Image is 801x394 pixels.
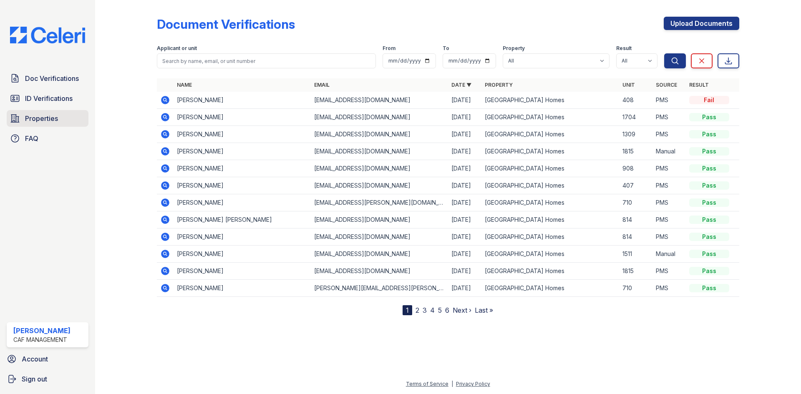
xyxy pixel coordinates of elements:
[652,143,686,160] td: Manual
[481,126,619,143] td: [GEOGRAPHIC_DATA] Homes
[503,45,525,52] label: Property
[448,177,481,194] td: [DATE]
[481,109,619,126] td: [GEOGRAPHIC_DATA] Homes
[157,17,295,32] div: Document Verifications
[423,306,427,314] a: 3
[619,143,652,160] td: 1815
[406,381,448,387] a: Terms of Service
[448,211,481,228] td: [DATE]
[311,228,448,246] td: [EMAIL_ADDRESS][DOMAIN_NAME]
[314,82,330,88] a: Email
[456,381,490,387] a: Privacy Policy
[383,45,395,52] label: From
[25,73,79,83] span: Doc Verifications
[619,126,652,143] td: 1309
[157,45,197,52] label: Applicant or unit
[311,126,448,143] td: [EMAIL_ADDRESS][DOMAIN_NAME]
[475,306,493,314] a: Last »
[174,177,311,194] td: [PERSON_NAME]
[652,211,686,228] td: PMS
[445,306,449,314] a: 6
[174,211,311,228] td: [PERSON_NAME] [PERSON_NAME]
[443,45,449,52] label: To
[689,96,729,104] div: Fail
[174,228,311,246] td: [PERSON_NAME]
[3,27,92,43] img: CE_Logo_Blue-a8612792a0a2168367f1c8372b55b34899dd931a85d93a1a3d3e32e68fde9ad4.png
[689,181,729,190] div: Pass
[311,109,448,126] td: [EMAIL_ADDRESS][DOMAIN_NAME]
[311,92,448,109] td: [EMAIL_ADDRESS][DOMAIN_NAME]
[451,82,471,88] a: Date ▼
[481,160,619,177] td: [GEOGRAPHIC_DATA] Homes
[311,160,448,177] td: [EMAIL_ADDRESS][DOMAIN_NAME]
[13,336,71,344] div: CAF Management
[689,284,729,292] div: Pass
[174,280,311,297] td: [PERSON_NAME]
[481,228,619,246] td: [GEOGRAPHIC_DATA] Homes
[652,160,686,177] td: PMS
[689,164,729,173] div: Pass
[652,92,686,109] td: PMS
[619,211,652,228] td: 814
[481,280,619,297] td: [GEOGRAPHIC_DATA] Homes
[174,126,311,143] td: [PERSON_NAME]
[481,246,619,263] td: [GEOGRAPHIC_DATA] Homes
[656,82,677,88] a: Source
[403,305,412,315] div: 1
[25,133,38,143] span: FAQ
[448,126,481,143] td: [DATE]
[652,194,686,211] td: PMS
[689,198,729,207] div: Pass
[616,45,632,52] label: Result
[25,113,58,123] span: Properties
[22,354,48,364] span: Account
[448,280,481,297] td: [DATE]
[7,70,88,87] a: Doc Verifications
[652,177,686,194] td: PMS
[652,280,686,297] td: PMS
[485,82,513,88] a: Property
[22,374,47,384] span: Sign out
[652,228,686,246] td: PMS
[7,130,88,147] a: FAQ
[448,228,481,246] td: [DATE]
[689,250,729,258] div: Pass
[451,381,453,387] div: |
[174,143,311,160] td: [PERSON_NAME]
[619,280,652,297] td: 710
[311,246,448,263] td: [EMAIL_ADDRESS][DOMAIN_NAME]
[481,263,619,280] td: [GEOGRAPHIC_DATA] Homes
[652,126,686,143] td: PMS
[311,263,448,280] td: [EMAIL_ADDRESS][DOMAIN_NAME]
[689,267,729,275] div: Pass
[481,143,619,160] td: [GEOGRAPHIC_DATA] Homes
[430,306,435,314] a: 4
[177,82,192,88] a: Name
[448,160,481,177] td: [DATE]
[619,228,652,246] td: 814
[448,92,481,109] td: [DATE]
[174,92,311,109] td: [PERSON_NAME]
[311,177,448,194] td: [EMAIL_ADDRESS][DOMAIN_NAME]
[652,109,686,126] td: PMS
[689,113,729,121] div: Pass
[689,233,729,241] div: Pass
[689,130,729,138] div: Pass
[448,194,481,211] td: [DATE]
[438,306,442,314] a: 5
[3,351,92,367] a: Account
[652,263,686,280] td: PMS
[311,211,448,228] td: [EMAIL_ADDRESS][DOMAIN_NAME]
[622,82,635,88] a: Unit
[652,246,686,263] td: Manual
[481,211,619,228] td: [GEOGRAPHIC_DATA] Homes
[3,371,92,387] a: Sign out
[664,17,739,30] a: Upload Documents
[174,263,311,280] td: [PERSON_NAME]
[619,194,652,211] td: 710
[448,263,481,280] td: [DATE]
[481,194,619,211] td: [GEOGRAPHIC_DATA] Homes
[13,326,71,336] div: [PERSON_NAME]
[7,110,88,127] a: Properties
